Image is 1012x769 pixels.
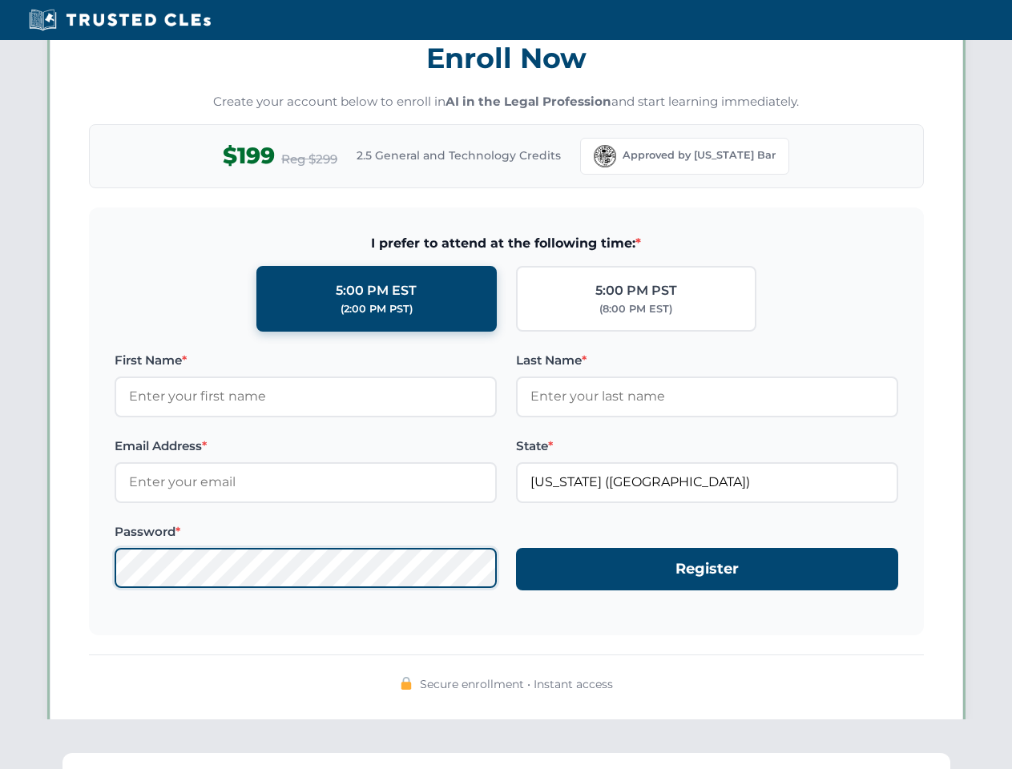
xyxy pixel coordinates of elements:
[341,301,413,317] div: (2:00 PM PST)
[594,145,616,167] img: Florida Bar
[623,147,776,163] span: Approved by [US_STATE] Bar
[400,677,413,690] img: 🔒
[516,437,898,456] label: State
[516,462,898,502] input: Florida (FL)
[115,376,497,417] input: Enter your first name
[446,94,611,109] strong: AI in the Legal Profession
[115,233,898,254] span: I prefer to attend at the following time:
[357,147,561,164] span: 2.5 General and Technology Credits
[115,462,497,502] input: Enter your email
[516,548,898,590] button: Register
[516,376,898,417] input: Enter your last name
[223,138,275,174] span: $199
[599,301,672,317] div: (8:00 PM EST)
[24,8,216,32] img: Trusted CLEs
[336,280,417,301] div: 5:00 PM EST
[281,150,337,169] span: Reg $299
[115,351,497,370] label: First Name
[420,675,613,693] span: Secure enrollment • Instant access
[595,280,677,301] div: 5:00 PM PST
[89,93,924,111] p: Create your account below to enroll in and start learning immediately.
[89,33,924,83] h3: Enroll Now
[115,437,497,456] label: Email Address
[516,351,898,370] label: Last Name
[115,522,497,542] label: Password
